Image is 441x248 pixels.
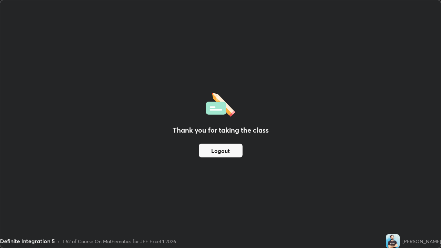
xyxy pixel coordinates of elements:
[199,144,243,157] button: Logout
[173,125,269,135] h2: Thank you for taking the class
[386,234,400,248] img: 41f1aa9c7ca44fd2ad61e2e528ab5424.jpg
[402,238,441,245] div: [PERSON_NAME]
[63,238,176,245] div: L62 of Course On Mathematics for JEE Excel 1 2026
[206,91,235,117] img: offlineFeedback.1438e8b3.svg
[58,238,60,245] div: •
